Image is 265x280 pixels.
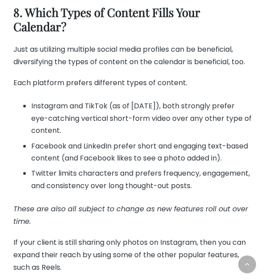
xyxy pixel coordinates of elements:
[13,43,252,68] p: Just as utilizing multiple social media profiles can be beneficial, diversifying the types of con...
[13,77,252,89] p: Each platform prefers different types of content.
[13,204,248,226] em: These are also all subject to change as new features roll out over time.
[13,5,252,34] h3: 8. Which Types of Content Fills Your Calendar?
[31,140,252,165] li: Facebook and LinkedIn prefer short and engaging text-based content (and Facebook likes to see a p...
[13,236,252,273] p: If your client is still sharing only photos on Instagram, then you can expand their reach by usin...
[31,100,252,137] li: Instagram and TikTok (as of [DATE]), both strongly prefer eye-catching vertical short-form video ...
[31,167,252,192] li: Twitter limits characters and prefers frequency, engagement, and consistency over long thought-ou...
